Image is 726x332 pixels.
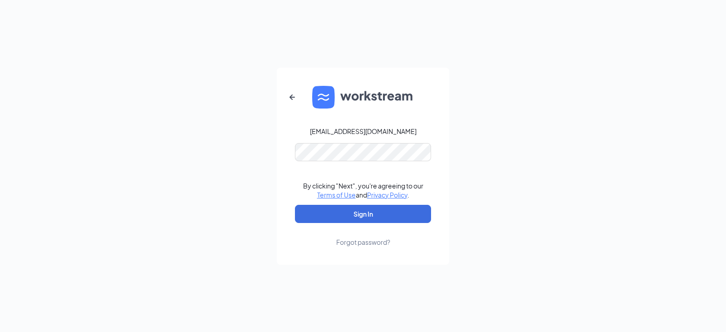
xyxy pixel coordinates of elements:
[312,86,414,109] img: WS logo and Workstream text
[295,205,431,223] button: Sign In
[336,223,390,247] a: Forgot password?
[336,238,390,247] div: Forgot password?
[287,92,298,103] svg: ArrowLeftNew
[281,86,303,108] button: ArrowLeftNew
[317,191,356,199] a: Terms of Use
[367,191,407,199] a: Privacy Policy
[303,181,423,199] div: By clicking "Next", you're agreeing to our and .
[310,127,417,136] div: [EMAIL_ADDRESS][DOMAIN_NAME]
